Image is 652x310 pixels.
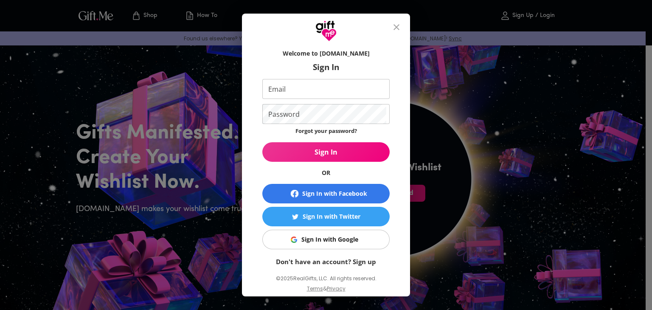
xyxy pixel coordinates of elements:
img: GiftMe Logo [315,20,337,42]
span: Sign In [262,147,390,157]
a: Terms [307,285,323,292]
div: Sign In with Twitter [303,212,360,221]
button: close [386,17,407,37]
h6: Sign In [262,62,390,72]
a: Forgot your password? [295,127,357,135]
div: Sign In with Facebook [302,189,367,198]
div: Sign In with Google [301,235,358,244]
img: Sign In with Google [291,237,297,243]
h6: Welcome to [DOMAIN_NAME] [262,49,390,58]
button: Sign In with Facebook [262,184,390,203]
p: & [323,284,327,300]
button: Sign In [262,142,390,162]
button: Sign In with GoogleSign In with Google [262,230,390,249]
button: Sign In with TwitterSign In with Twitter [262,207,390,226]
a: Don't have an account? Sign up [276,257,376,266]
h6: OR [262,169,390,177]
img: Sign In with Twitter [292,214,298,220]
a: Privacy [327,285,346,292]
p: © 2025 RealGifts, LLC. All rights reserved. [262,273,390,284]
